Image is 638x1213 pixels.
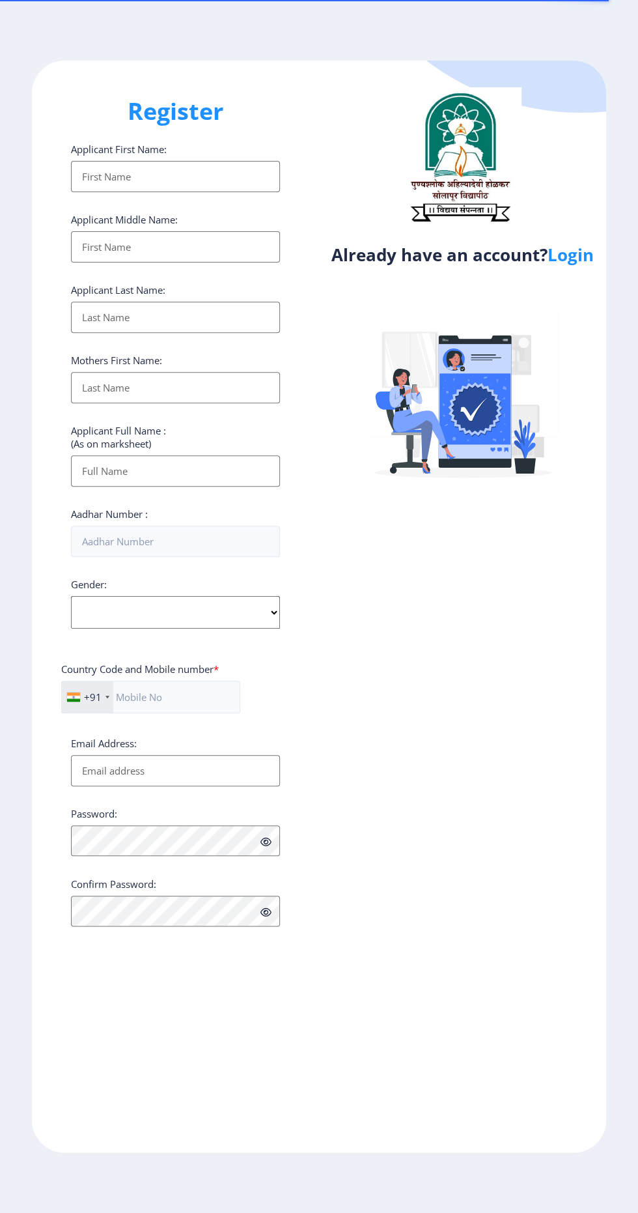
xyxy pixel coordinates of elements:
[398,87,521,227] img: logo
[71,213,178,226] label: Applicant Middle Name:
[71,755,280,786] input: Email address
[71,526,280,557] input: Aadhar Number
[71,302,280,333] input: Last Name
[329,244,596,265] h4: Already have an account?
[548,243,594,266] a: Login
[71,455,280,487] input: Full Name
[71,231,280,263] input: First Name
[71,578,107,591] label: Gender:
[61,681,240,713] input: Mobile No
[71,878,156,891] label: Confirm Password:
[71,807,117,820] label: Password:
[71,507,148,521] label: Aadhar Number :
[61,663,219,676] label: Country Code and Mobile number
[62,681,113,713] div: India (भारत): +91
[84,691,102,704] div: +91
[71,283,165,296] label: Applicant Last Name:
[71,372,280,403] input: Last Name
[71,354,162,367] label: Mothers First Name:
[71,143,167,156] label: Applicant First Name:
[71,737,137,750] label: Email Address:
[349,283,577,511] img: Verified-rafiki.svg
[71,161,280,192] input: First Name
[71,424,166,450] label: Applicant Full Name : (As on marksheet)
[71,96,280,127] h1: Register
